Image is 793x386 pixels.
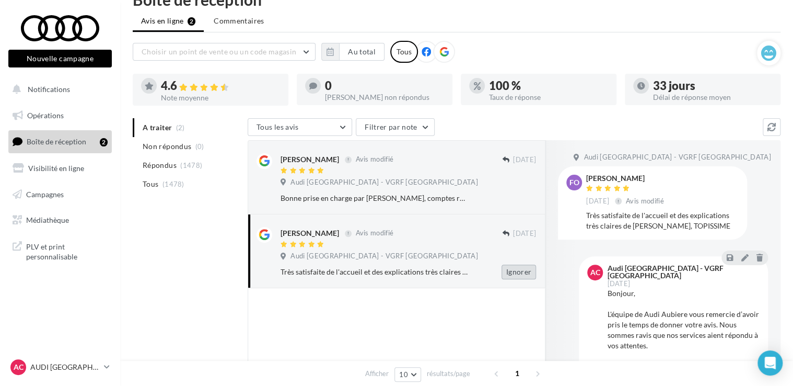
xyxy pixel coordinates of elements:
div: Audi [GEOGRAPHIC_DATA] - VGRF [GEOGRAPHIC_DATA] [607,265,757,279]
span: [DATE] [513,229,536,239]
span: AC [590,267,600,278]
div: [PERSON_NAME] non répondus [325,94,444,101]
span: (1478) [162,180,184,188]
span: Avis modifié [355,155,393,164]
span: AC [14,362,24,372]
button: Au total [339,43,384,61]
a: Boîte de réception2 [6,130,114,153]
button: Ignorer [502,265,536,279]
span: Avis modifié [626,197,664,205]
span: Notifications [28,85,70,94]
button: Filtrer par note [356,118,435,136]
span: Visibilité en ligne [28,164,84,173]
span: [DATE] [607,280,630,287]
span: Boîte de réception [27,137,86,146]
div: Très satisfaite de l'accueil et des explications très claires de [PERSON_NAME], TOPISSIME [281,267,468,277]
span: Opérations [27,111,64,120]
button: Au total [321,43,384,61]
span: Audi [GEOGRAPHIC_DATA] - VGRF [GEOGRAPHIC_DATA] [290,178,477,187]
div: 100 % [489,80,608,92]
a: Campagnes [6,184,114,206]
a: Opérations [6,105,114,127]
div: Tous [390,41,418,63]
span: PLV et print personnalisable [26,240,108,262]
span: Choisir un point de vente ou un code magasin [142,47,296,56]
span: (1478) [180,161,202,169]
div: Note moyenne [161,94,280,101]
a: Visibilité en ligne [6,157,114,179]
span: Tous les avis [256,122,299,131]
span: [DATE] [513,155,536,165]
span: [DATE] [586,197,609,206]
div: [PERSON_NAME] [281,228,339,239]
button: Nouvelle campagne [8,50,112,67]
p: AUDI [GEOGRAPHIC_DATA] [30,362,100,372]
div: [PERSON_NAME] [586,175,666,182]
a: PLV et print personnalisable [6,235,114,266]
div: 4.6 [161,80,280,92]
span: Tous [143,179,158,189]
div: [PERSON_NAME] [281,154,339,165]
button: Notifications [6,78,110,100]
span: 1 [509,365,526,382]
a: AC AUDI [GEOGRAPHIC_DATA] [8,357,112,377]
div: Bonne prise en charge par [PERSON_NAME], comptes rendus de l’évolution réguliers sans avoir à rel... [281,193,468,203]
button: 10 [394,367,421,382]
span: Avis modifié [355,229,393,237]
span: Campagnes [26,189,64,198]
div: Délai de réponse moyen [653,94,772,101]
div: Open Intercom Messenger [757,350,783,376]
span: Fo [569,177,579,188]
span: Audi [GEOGRAPHIC_DATA] - VGRF [GEOGRAPHIC_DATA] [584,153,771,162]
span: Audi [GEOGRAPHIC_DATA] - VGRF [GEOGRAPHIC_DATA] [290,252,477,261]
span: (0) [195,142,204,151]
button: Tous les avis [248,118,352,136]
div: 0 [325,80,444,92]
div: Taux de réponse [489,94,608,101]
span: Afficher [365,369,389,379]
div: 33 jours [653,80,772,92]
span: Commentaires [214,16,264,26]
span: Répondus [143,160,177,171]
span: résultats/page [427,369,470,379]
a: Médiathèque [6,209,114,231]
div: Très satisfaite de l'accueil et des explications très claires de [PERSON_NAME], TOPISSIME [586,210,739,231]
span: Non répondus [143,141,191,152]
div: 2 [100,138,108,146]
button: Choisir un point de vente ou un code magasin [133,43,316,61]
span: Médiathèque [26,215,69,224]
span: 10 [399,370,408,379]
div: Bonjour, L'équipe de Audi Aubiere vous remercie d’avoir pris le temps de donner votre avis. Nous ... [607,288,760,372]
